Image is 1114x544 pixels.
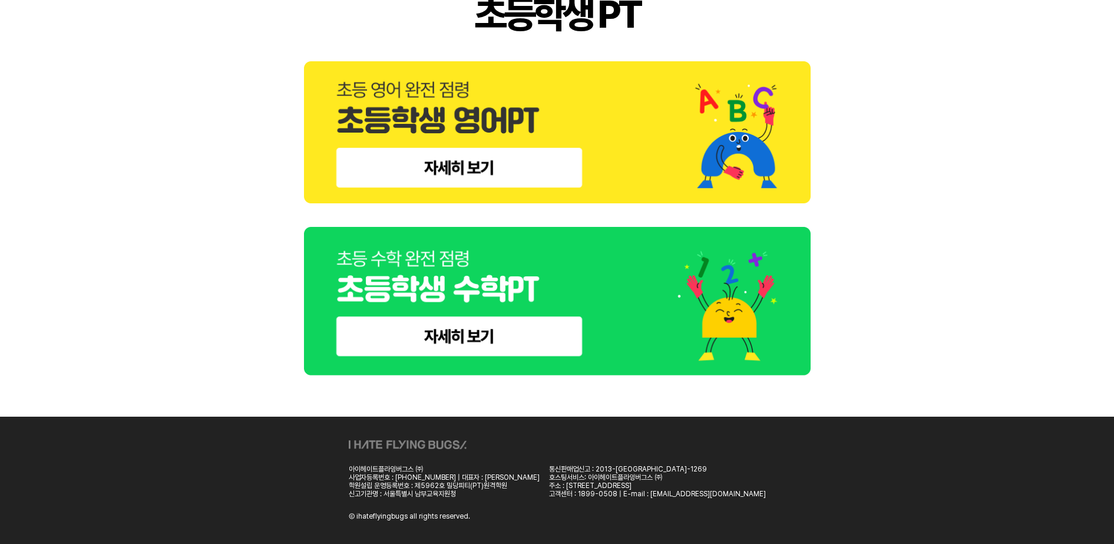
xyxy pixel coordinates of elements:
div: 사업자등록번호 : [PHONE_NUMBER] | 대표자 : [PERSON_NAME] [349,473,540,482]
img: ihateflyingbugs [349,440,467,449]
div: 아이헤이트플라잉버그스 ㈜ [349,465,540,473]
img: elementary-english [304,61,811,203]
div: Ⓒ ihateflyingbugs all rights reserved. [349,512,470,520]
img: elementary-math [304,227,811,376]
div: 고객센터 : 1899-0508 | E-mail : [EMAIL_ADDRESS][DOMAIN_NAME] [549,490,766,498]
div: 주소 : [STREET_ADDRESS] [549,482,766,490]
div: 신고기관명 : 서울특별시 남부교육지원청 [349,490,540,498]
div: 호스팅서비스: 아이헤이트플라잉버그스 ㈜ [549,473,766,482]
div: 통신판매업신고 : 2013-[GEOGRAPHIC_DATA]-1269 [549,465,766,473]
div: 학원설립 운영등록번호 : 제5962호 밀당피티(PT)원격학원 [349,482,540,490]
